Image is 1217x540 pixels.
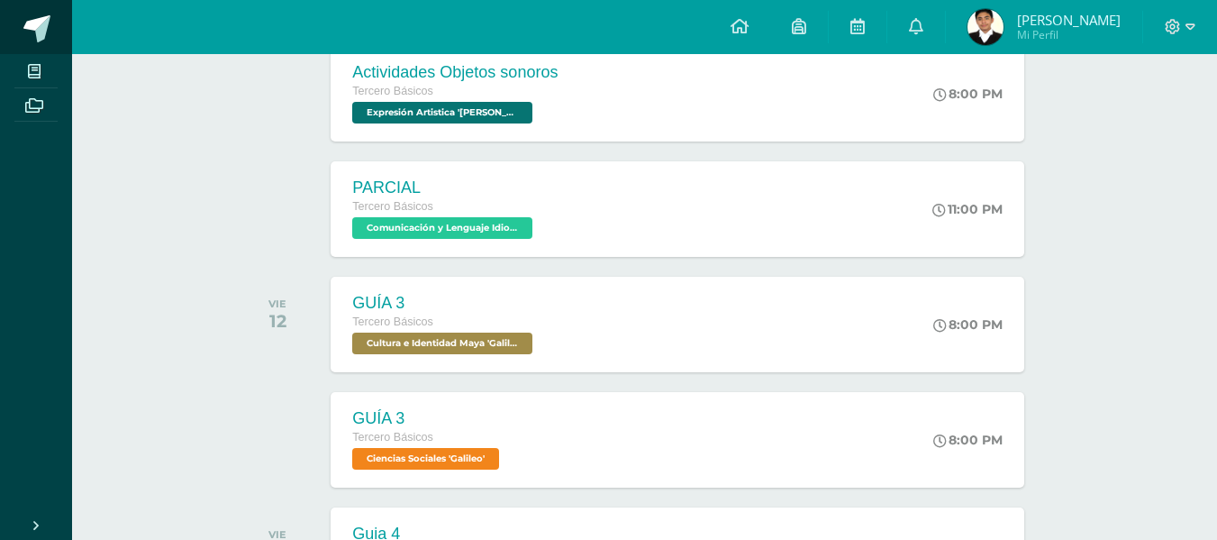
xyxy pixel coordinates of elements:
[933,316,1003,333] div: 8:00 PM
[352,448,499,470] span: Ciencias Sociales 'Galileo'
[352,178,537,197] div: PARCIAL
[352,63,558,82] div: Actividades Objetos sonoros
[352,217,532,239] span: Comunicación y Lenguaje Idioma Extranjero 'Galileo'
[967,9,1004,45] img: e90c2cd1af546e64ff64d7bafb71748d.png
[933,86,1003,102] div: 8:00 PM
[268,310,286,332] div: 12
[352,316,433,328] span: Tercero Básicos
[352,409,504,428] div: GUÍA 3
[352,102,532,124] span: Expresión Artistica 'Galileo'
[352,200,433,213] span: Tercero Básicos
[268,297,286,310] div: VIE
[352,85,433,97] span: Tercero Básicos
[1017,11,1121,29] span: [PERSON_NAME]
[933,432,1003,448] div: 8:00 PM
[352,333,532,354] span: Cultura e Identidad Maya 'Galileo'
[932,201,1003,217] div: 11:00 PM
[352,294,537,313] div: GUÍA 3
[352,431,433,444] span: Tercero Básicos
[1017,27,1121,42] span: Mi Perfil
